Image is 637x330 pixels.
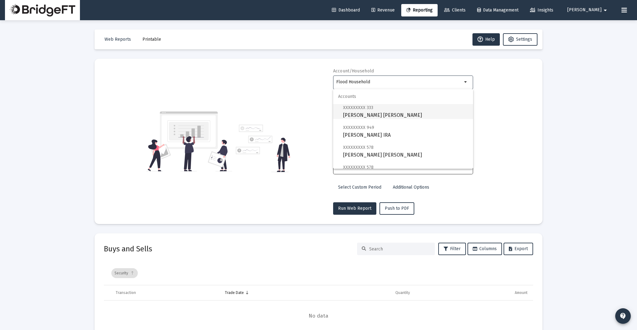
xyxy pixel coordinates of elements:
button: Web Reports [100,33,136,46]
label: Account/Household [333,68,374,74]
div: Amount [515,290,528,295]
span: Push to PDF [385,206,409,211]
button: Columns [467,243,502,255]
span: No data [104,313,533,319]
span: [PERSON_NAME] Individual [343,163,468,179]
span: Accounts [333,89,473,104]
span: Web Reports [105,37,131,42]
td: Column Quantity [323,285,414,300]
span: Clients [444,7,466,13]
span: Dashboard [332,7,360,13]
span: Reporting [406,7,433,13]
span: [PERSON_NAME] IRA [343,124,468,139]
div: Data grid toolbar [111,261,529,285]
a: Revenue [366,4,400,16]
h2: Buys and Sells [104,244,152,254]
mat-icon: arrow_drop_down [602,4,609,16]
button: Settings [503,33,537,46]
button: Help [472,33,500,46]
span: Filter [444,246,461,251]
mat-icon: arrow_drop_down [462,78,470,86]
span: Printable [142,37,161,42]
div: Trade Date [225,290,244,295]
button: Printable [137,33,166,46]
input: Search [369,246,430,252]
td: Column Amount [414,285,533,300]
td: Column Transaction [111,285,221,300]
span: [PERSON_NAME] [567,7,602,13]
button: Export [504,243,533,255]
a: Clients [439,4,471,16]
a: Reporting [401,4,438,16]
span: XXXXXXXXX 578 [343,165,374,170]
span: Select Custom Period [338,185,381,190]
span: Data Management [477,7,518,13]
span: Export [509,246,528,251]
img: reporting [146,111,232,172]
span: Insights [530,7,553,13]
a: Insights [525,4,558,16]
td: Column Trade Date [221,285,323,300]
span: Run Web Report [338,206,371,211]
div: Quantity [395,290,410,295]
a: Data Management [472,4,523,16]
span: XXXXXXXXX 949 [343,125,374,130]
button: Push to PDF [379,202,414,215]
div: Transaction [116,290,136,295]
a: Dashboard [327,4,365,16]
span: XXXXXXXXX 578 [343,145,374,150]
span: XXXXXXXXX 333 [343,105,373,110]
span: Additional Options [393,185,429,190]
span: Settings [516,37,532,42]
span: [PERSON_NAME] [PERSON_NAME] [343,104,468,119]
input: Search or select an account or household [336,80,462,85]
img: reporting-alt [236,125,290,172]
button: Filter [438,243,466,255]
span: Columns [473,246,497,251]
img: Dashboard [10,4,75,16]
span: Revenue [371,7,395,13]
span: [PERSON_NAME] [PERSON_NAME] [343,144,468,159]
div: Security [111,268,138,278]
span: Help [477,37,495,42]
mat-icon: contact_support [619,312,627,320]
button: [PERSON_NAME] [560,4,616,16]
button: Run Web Report [333,202,376,215]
